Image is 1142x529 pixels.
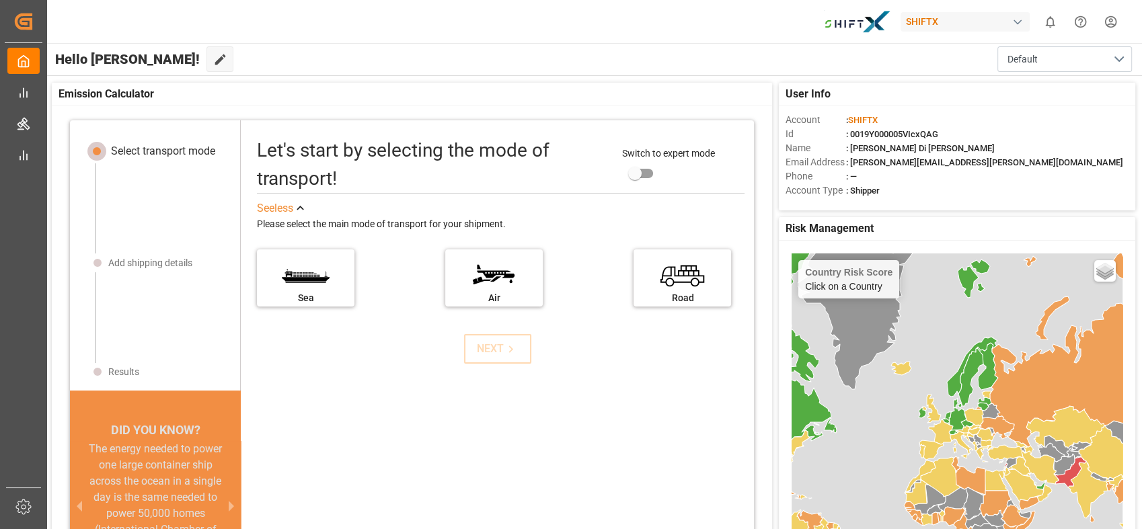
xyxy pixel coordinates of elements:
[1065,7,1096,37] button: Help Center
[257,136,609,193] div: Let's start by selecting the mode of transport!
[452,291,536,305] div: Air
[108,365,139,379] div: Results
[477,341,518,357] div: NEXT
[1094,260,1116,282] a: Layers
[901,12,1030,32] div: SHIFTX
[846,186,880,196] span: : Shipper
[264,291,348,305] div: Sea
[622,148,715,159] span: Switch to expert mode
[901,9,1035,34] button: SHIFTX
[805,267,892,278] h4: Country Risk Score
[640,291,724,305] div: Road
[1035,7,1065,37] button: show 0 new notifications
[848,115,878,125] span: SHIFTX
[464,334,531,364] button: NEXT
[846,115,878,125] span: :
[846,171,857,181] span: : —
[786,113,846,127] span: Account
[786,86,831,102] span: User Info
[786,127,846,141] span: Id
[257,216,745,233] div: Please select the main mode of transport for your shipment.
[786,155,846,169] span: Email Address
[786,141,846,155] span: Name
[846,129,938,139] span: : 0019Y000005VIcxQAG
[805,267,892,292] div: Click on a Country
[786,220,874,237] span: Risk Management
[786,169,846,184] span: Phone
[70,419,241,442] div: DID YOU KNOW?
[55,46,200,72] span: Hello [PERSON_NAME]!
[111,143,215,159] div: Select transport mode
[786,184,846,198] span: Account Type
[846,157,1123,167] span: : [PERSON_NAME][EMAIL_ADDRESS][PERSON_NAME][DOMAIN_NAME]
[108,256,192,270] div: Add shipping details
[846,143,995,153] span: : [PERSON_NAME] Di [PERSON_NAME]
[59,86,154,102] span: Emission Calculator
[257,200,293,216] div: See less
[824,10,891,34] img: Bildschirmfoto%202024-11-13%20um%2009.31.44.png_1731487080.png
[1007,52,1038,67] span: Default
[997,46,1132,72] button: open menu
